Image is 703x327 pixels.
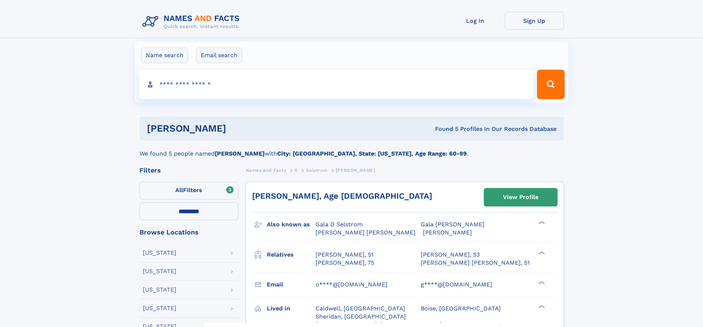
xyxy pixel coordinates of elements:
[143,250,176,256] div: [US_STATE]
[316,305,405,312] span: Caldwell, [GEOGRAPHIC_DATA]
[505,12,564,30] a: Sign Up
[316,221,363,228] span: Gala D Selstrom
[141,48,188,63] label: Name search
[294,166,298,175] a: S
[503,189,538,206] div: View Profile
[537,250,545,255] div: ❯
[421,305,501,312] span: Boise, [GEOGRAPHIC_DATA]
[147,124,331,133] h1: [PERSON_NAME]
[246,166,286,175] a: Names and Facts
[139,70,534,99] input: search input
[277,150,467,157] b: City: [GEOGRAPHIC_DATA], State: [US_STATE], Age Range: 60-99
[316,229,416,236] span: [PERSON_NAME] [PERSON_NAME]
[267,218,316,231] h3: Also known as
[446,12,505,30] a: Log In
[139,12,246,32] img: Logo Names and Facts
[143,268,176,274] div: [US_STATE]
[537,280,545,285] div: ❯
[267,302,316,315] h3: Lived in
[423,229,472,236] span: [PERSON_NAME]
[139,182,238,199] label: Filters
[421,251,480,259] a: [PERSON_NAME], 53
[484,188,557,206] a: View Profile
[267,248,316,261] h3: Relatives
[306,168,327,173] span: Selstrom
[139,167,238,174] div: Filters
[267,278,316,291] h3: Email
[421,221,485,228] span: Gala [PERSON_NAME]
[175,187,183,194] span: All
[139,140,564,158] div: We found 5 people named with .
[215,150,265,157] b: [PERSON_NAME]
[537,304,545,309] div: ❯
[421,259,530,267] a: [PERSON_NAME] [PERSON_NAME], 51
[252,191,432,201] a: [PERSON_NAME], Age [DEMOGRAPHIC_DATA]
[139,229,238,236] div: Browse Locations
[196,48,242,63] label: Email search
[316,313,406,320] span: Sheridan, [GEOGRAPHIC_DATA]
[316,251,373,259] a: [PERSON_NAME], 51
[316,259,374,267] a: [PERSON_NAME], 75
[143,305,176,311] div: [US_STATE]
[336,168,375,173] span: [PERSON_NAME]
[537,220,545,225] div: ❯
[331,125,556,133] div: Found 5 Profiles In Our Records Database
[294,168,298,173] span: S
[143,287,176,293] div: [US_STATE]
[537,70,564,99] button: Search Button
[306,166,327,175] a: Selstrom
